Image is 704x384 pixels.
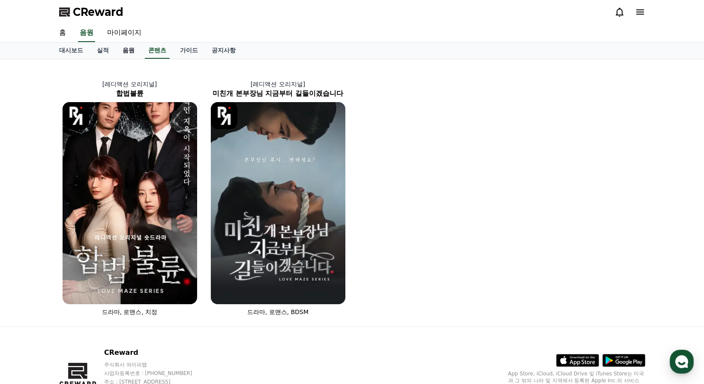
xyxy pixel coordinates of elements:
[116,42,141,59] a: 음원
[78,24,95,42] a: 음원
[211,102,238,129] img: [object Object] Logo
[63,102,197,304] img: 합법불륜
[211,102,345,304] img: 미친개 본부장님 지금부터 길들이겠습니다
[27,285,32,292] span: 홈
[78,285,89,292] span: 대화
[56,73,204,323] a: [레디액션 오리지널] 합법불륜 합법불륜 [object Object] Logo 드라마, 로맨스, 치정
[104,370,209,377] p: 사업자등록번호 : [PHONE_NUMBER]
[104,361,209,368] p: 주식회사 와이피랩
[173,42,205,59] a: 가이드
[204,88,352,99] h2: 미친개 본부장님 지금부터 길들이겠습니다
[63,102,90,129] img: [object Object] Logo
[56,88,204,99] h2: 합법불륜
[102,308,158,315] span: 드라마, 로맨스, 치정
[205,42,243,59] a: 공지사항
[52,42,90,59] a: 대시보드
[204,80,352,88] p: [레디액션 오리지널]
[59,5,123,19] a: CReward
[111,272,165,293] a: 설정
[57,272,111,293] a: 대화
[3,272,57,293] a: 홈
[247,308,309,315] span: 드라마, 로맨스, BDSM
[132,285,143,292] span: 설정
[104,348,209,358] p: CReward
[73,5,123,19] span: CReward
[52,24,73,42] a: 홈
[56,80,204,88] p: [레디액션 오리지널]
[90,42,116,59] a: 실적
[100,24,148,42] a: 마이페이지
[204,73,352,323] a: [레디액션 오리지널] 미친개 본부장님 지금부터 길들이겠습니다 미친개 본부장님 지금부터 길들이겠습니다 [object Object] Logo 드라마, 로맨스, BDSM
[145,42,170,59] a: 콘텐츠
